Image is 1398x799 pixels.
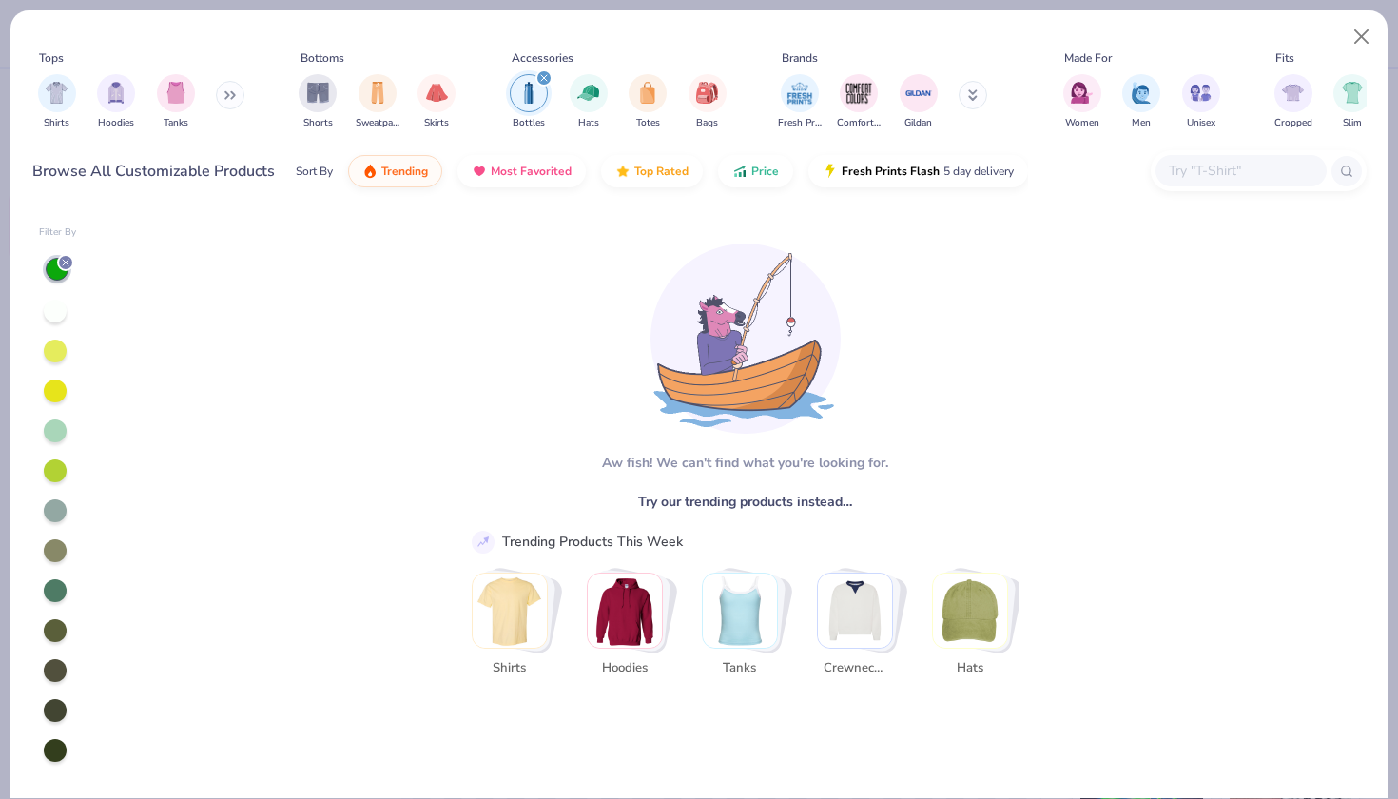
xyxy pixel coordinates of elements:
[362,164,378,179] img: trending.gif
[502,532,683,552] div: Trending Products This Week
[38,74,76,130] div: filter for Shirts
[157,74,195,130] button: filter button
[593,659,655,678] span: Hoodies
[303,116,333,130] span: Shorts
[577,82,599,104] img: Hats Image
[513,116,545,130] span: Bottles
[356,74,399,130] div: filter for Sweatpants
[510,74,548,130] div: filter for Bottles
[1122,74,1160,130] div: filter for Men
[417,74,456,130] button: filter button
[1132,116,1151,130] span: Men
[381,164,428,179] span: Trending
[637,82,658,104] img: Totes Image
[97,74,135,130] div: filter for Hoodies
[587,573,674,686] button: Stack Card Button Hoodies
[1190,82,1212,104] img: Unisex Image
[1342,82,1363,104] img: Slim Image
[39,225,77,240] div: Filter By
[817,573,904,686] button: Stack Card Button Crewnecks
[348,155,442,187] button: Trending
[1063,74,1101,130] button: filter button
[808,155,1028,187] button: Fresh Prints Flash5 day delivery
[38,74,76,130] button: filter button
[823,164,838,179] img: flash.gif
[39,49,64,67] div: Tops
[578,116,599,130] span: Hats
[1282,82,1304,104] img: Cropped Image
[472,573,559,686] button: Stack Card Button Shirts
[1071,82,1093,104] img: Women Image
[900,74,938,130] button: filter button
[157,74,195,130] div: filter for Tanks
[46,82,68,104] img: Shirts Image
[634,164,689,179] span: Top Rated
[1333,74,1371,130] div: filter for Slim
[703,574,777,648] img: Tanks
[709,659,770,678] span: Tanks
[638,492,852,512] span: Try our trending products instead…
[299,74,337,130] button: filter button
[356,74,399,130] button: filter button
[1343,116,1362,130] span: Slim
[1274,116,1312,130] span: Cropped
[842,164,940,179] span: Fresh Prints Flash
[933,574,1007,648] img: Hats
[164,116,188,130] span: Tanks
[818,574,892,648] img: Crewnecks
[751,164,779,179] span: Price
[629,74,667,130] button: filter button
[939,659,1000,678] span: Hats
[782,49,818,67] div: Brands
[837,116,881,130] span: Comfort Colors
[307,82,329,104] img: Shorts Image
[778,116,822,130] span: Fresh Prints
[1274,74,1312,130] button: filter button
[629,74,667,130] div: filter for Totes
[32,160,275,183] div: Browse All Customizable Products
[44,116,69,130] span: Shirts
[301,49,344,67] div: Bottoms
[900,74,938,130] div: filter for Gildan
[636,116,660,130] span: Totes
[943,161,1014,183] span: 5 day delivery
[1182,74,1220,130] button: filter button
[689,74,727,130] button: filter button
[491,164,572,179] span: Most Favorited
[702,573,789,686] button: Stack Card Button Tanks
[615,164,631,179] img: TopRated.gif
[1333,74,1371,130] button: filter button
[778,74,822,130] button: filter button
[837,74,881,130] div: filter for Comfort Colors
[1065,116,1099,130] span: Women
[1275,49,1294,67] div: Fits
[1131,82,1152,104] img: Men Image
[837,74,881,130] button: filter button
[512,49,573,67] div: Accessories
[165,82,186,104] img: Tanks Image
[457,155,586,187] button: Most Favorited
[601,155,703,187] button: Top Rated
[904,79,933,107] img: Gildan Image
[518,82,539,104] img: Bottles Image
[106,82,126,104] img: Hoodies Image
[845,79,873,107] img: Comfort Colors Image
[602,453,888,473] div: Aw fish! We can't find what you're looking for.
[786,79,814,107] img: Fresh Prints Image
[356,116,399,130] span: Sweatpants
[98,116,134,130] span: Hoodies
[1063,74,1101,130] div: filter for Women
[1274,74,1312,130] div: filter for Cropped
[696,116,718,130] span: Bags
[473,574,547,648] img: Shirts
[1187,116,1215,130] span: Unisex
[417,74,456,130] div: filter for Skirts
[650,244,841,434] img: Loading...
[296,163,333,180] div: Sort By
[696,82,717,104] img: Bags Image
[718,155,793,187] button: Price
[689,74,727,130] div: filter for Bags
[904,116,932,130] span: Gildan
[824,659,885,678] span: Crewnecks
[299,74,337,130] div: filter for Shorts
